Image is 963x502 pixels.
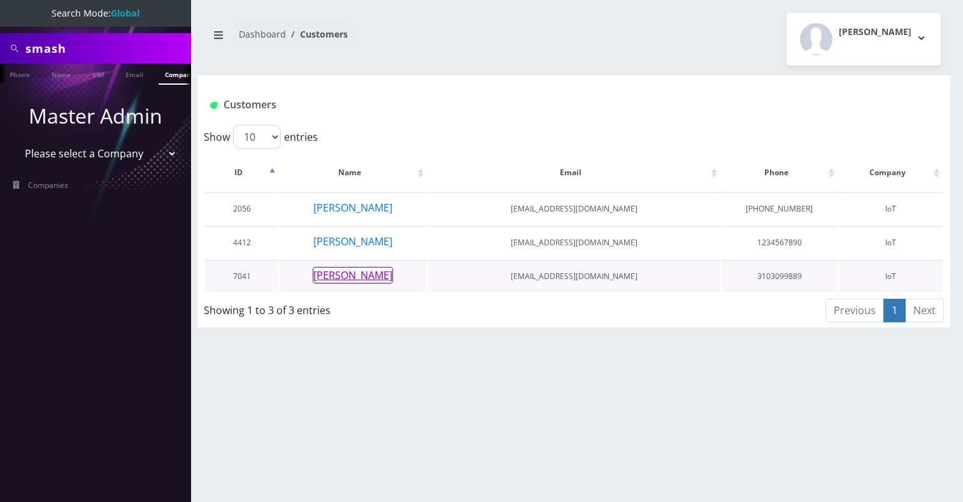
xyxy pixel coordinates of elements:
[722,192,838,225] td: [PHONE_NUMBER]
[233,125,281,149] select: Showentries
[45,64,77,83] a: Name
[839,260,943,292] td: IoT
[119,64,150,83] a: Email
[205,154,278,191] th: ID: activate to sort column descending
[204,298,503,318] div: Showing 1 to 3 of 3 entries
[722,154,838,191] th: Phone: activate to sort column ascending
[313,267,393,283] button: [PERSON_NAME]
[825,299,884,322] a: Previous
[905,299,944,322] a: Next
[159,64,201,85] a: Company
[3,64,36,83] a: Phone
[205,226,278,259] td: 4412
[210,99,813,111] h1: Customers
[86,64,110,83] a: SIM
[25,36,188,61] input: Search All Companies
[839,226,943,259] td: IoT
[428,226,720,259] td: [EMAIL_ADDRESS][DOMAIN_NAME]
[239,28,286,40] a: Dashboard
[52,7,139,19] span: Search Mode:
[428,154,720,191] th: Email: activate to sort column ascending
[839,27,911,38] h2: [PERSON_NAME]
[428,260,720,292] td: [EMAIL_ADDRESS][DOMAIN_NAME]
[839,192,943,225] td: IoT
[883,299,906,322] a: 1
[204,125,318,149] label: Show entries
[787,13,941,66] button: [PERSON_NAME]
[205,192,278,225] td: 2056
[280,154,427,191] th: Name: activate to sort column ascending
[722,226,838,259] td: 1234567890
[722,260,838,292] td: 3103099889
[207,21,564,57] nav: breadcrumb
[839,154,943,191] th: Company: activate to sort column ascending
[428,192,720,225] td: [EMAIL_ADDRESS][DOMAIN_NAME]
[28,180,68,190] span: Companies
[205,260,278,292] td: 7041
[313,233,393,250] button: [PERSON_NAME]
[111,7,139,19] strong: Global
[313,199,393,216] button: [PERSON_NAME]
[286,27,348,41] li: Customers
